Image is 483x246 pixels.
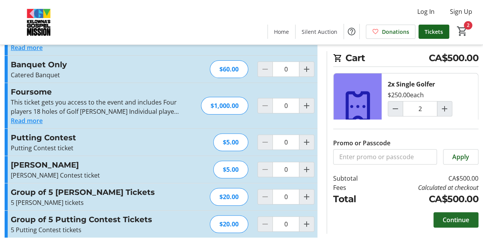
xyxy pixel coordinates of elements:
[299,162,314,177] button: Increment by one
[210,215,248,233] div: $20.00
[268,25,295,39] a: Home
[213,161,248,178] div: $5.00
[429,51,479,65] span: CA$500.00
[11,225,179,234] p: 5 Putting Contest tickets
[210,60,248,78] div: $60.00
[299,189,314,204] button: Increment by one
[295,25,344,39] a: Silent Auction
[388,118,430,133] button: Remove
[344,24,359,39] button: Help
[455,24,469,38] button: Cart
[299,135,314,150] button: Increment by one
[418,25,449,39] a: Tickets
[433,212,478,228] button: Continue
[272,216,299,232] input: Group of 5 Putting Contest Tickets Quantity
[299,98,314,113] button: Increment by one
[443,149,478,165] button: Apply
[11,143,179,153] p: Putting Contest ticket
[213,133,248,151] div: $5.00
[411,5,441,18] button: Log In
[333,138,390,148] label: Promo or Passcode
[443,215,469,224] span: Continue
[272,162,299,177] input: Mulligan Quantity
[210,188,248,206] div: $20.00
[425,28,443,36] span: Tickets
[388,80,435,89] div: 2x Single Golfer
[5,3,73,42] img: Kelowna's Gospel Mission's Logo
[11,132,179,143] h3: Putting Contest
[450,7,472,16] span: Sign Up
[201,97,248,115] div: $1,000.00
[272,98,299,113] input: Foursome Quantity
[274,28,289,36] span: Home
[11,43,43,52] button: Read more
[11,171,179,180] p: [PERSON_NAME] Contest ticket
[11,86,179,98] h3: Foursome
[11,116,43,125] button: Read more
[333,174,375,183] td: Subtotal
[366,25,415,39] a: Donations
[11,198,179,207] p: 5 [PERSON_NAME] tickets
[375,192,478,206] td: CA$500.00
[272,135,299,150] input: Putting Contest Quantity
[11,70,179,80] div: Catered Banquet
[403,101,437,116] input: Single Golfer Quantity
[382,28,409,36] span: Donations
[417,7,435,16] span: Log In
[444,5,478,18] button: Sign Up
[11,159,179,171] h3: [PERSON_NAME]
[375,183,478,192] td: Calculated at checkout
[272,61,299,77] input: Banquet Only Quantity
[333,183,375,192] td: Fees
[333,192,375,206] td: Total
[272,189,299,204] input: Group of 5 Mulligan Tickets Quantity
[299,62,314,76] button: Increment by one
[388,90,424,100] div: $250.00 each
[333,51,478,67] h2: Cart
[302,28,337,36] span: Silent Auction
[11,186,179,198] h3: Group of 5 [PERSON_NAME] Tickets
[452,152,469,161] span: Apply
[299,217,314,231] button: Increment by one
[375,174,478,183] td: CA$500.00
[333,149,437,165] input: Enter promo or passcode
[388,101,403,116] button: Decrement by one
[11,59,179,70] h3: Banquet Only
[11,98,179,116] div: This ticket gets you access to the event and includes Four players 18 holes of Golf [PERSON_NAME]...
[437,101,452,116] button: Increment by one
[11,214,179,225] h3: Group of 5 Putting Contest Tickets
